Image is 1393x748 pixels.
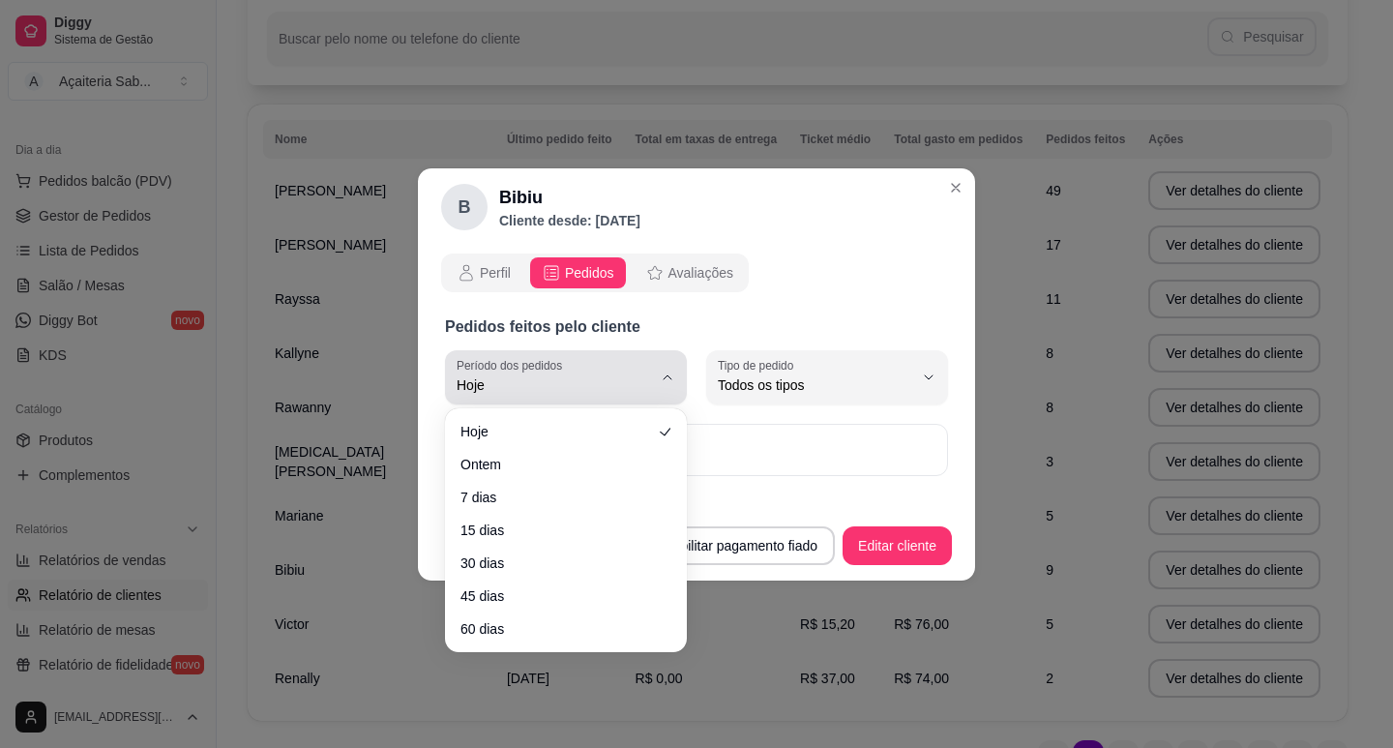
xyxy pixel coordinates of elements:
[646,526,836,565] button: Habilitar pagamento fiado
[441,254,952,292] div: opções
[457,375,652,395] span: Hoje
[480,263,511,283] span: Perfil
[441,254,749,292] div: opções
[843,526,952,565] button: Editar cliente
[445,315,948,339] p: Pedidos feitos pelo cliente
[565,263,614,283] span: Pedidos
[460,422,652,441] span: Hoje
[460,521,652,540] span: 15 dias
[460,619,652,639] span: 60 dias
[940,172,971,203] button: Close
[441,184,488,230] div: B
[460,586,652,606] span: 45 dias
[460,554,652,573] span: 30 dias
[668,263,733,283] span: Avaliações
[460,455,652,474] span: Ontem
[718,375,913,395] span: Todos os tipos
[499,211,640,230] p: Cliente desde: [DATE]
[457,357,569,374] label: Período dos pedidos
[460,488,652,507] span: 7 dias
[718,357,800,374] label: Tipo de pedido
[499,184,640,211] h2: Bibiu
